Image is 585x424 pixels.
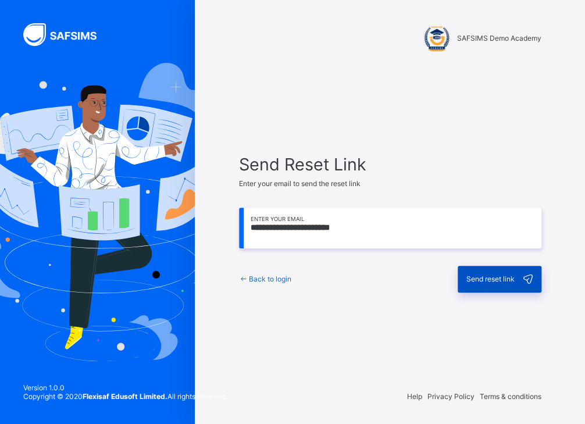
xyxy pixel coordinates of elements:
span: SAFSIMS Demo Academy [457,34,541,42]
span: Terms & conditions [480,392,541,401]
img: SAFSIMS Demo Academy [422,23,451,52]
img: SAFSIMS Logo [23,23,110,46]
strong: Flexisaf Edusoft Limited. [83,392,167,401]
span: Help [407,392,422,401]
span: Privacy Policy [427,392,475,401]
span: Send reset link [466,275,515,283]
span: Back to login [248,275,291,283]
a: Back to login [239,275,291,283]
span: Version 1.0.0 [23,383,227,392]
span: Enter your email to send the reset link [239,179,361,188]
span: Send Reset Link [239,154,541,174]
span: Copyright © 2020 All rights reserved. [23,392,227,401]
